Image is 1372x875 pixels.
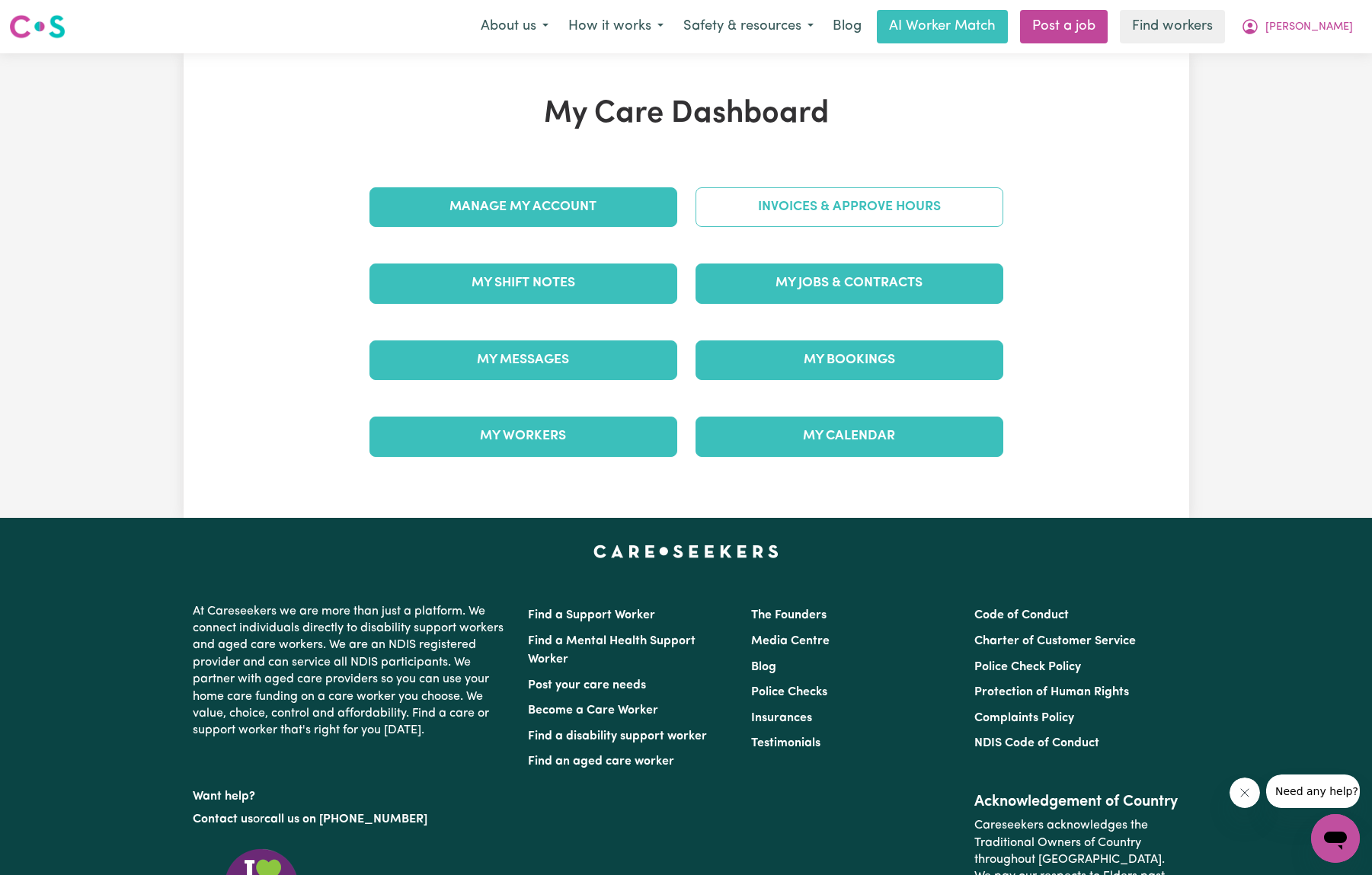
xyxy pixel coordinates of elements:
h1: My Care Dashboard [360,96,1012,133]
span: [PERSON_NAME] [1265,19,1353,36]
a: Blog [824,10,871,43]
a: Careseekers logo [9,9,66,44]
a: Find a disability support worker [528,730,707,742]
p: Want help? [193,782,510,805]
button: My Account [1231,11,1363,43]
a: call us on [PHONE_NUMBER] [264,813,427,826]
a: Police Check Policy [974,661,1081,673]
a: Post a job [1020,10,1108,43]
iframe: Button to launch messaging window [1311,814,1360,863]
p: At Careseekers we are more than just a platform. We connect individuals directly to disability su... [193,597,510,746]
button: How it works [558,11,673,43]
a: Code of Conduct [974,609,1069,621]
a: Find an aged care worker [528,755,674,768]
a: Testimonials [751,737,820,749]
p: or [193,805,510,834]
iframe: Close message [1230,778,1260,808]
a: The Founders [751,609,827,621]
a: NDIS Code of Conduct [974,737,1099,749]
img: Careseekers logo [9,13,66,40]
a: Find a Support Worker [528,609,655,621]
a: Post your care needs [528,679,646,691]
a: My Bookings [696,340,1003,380]
a: My Jobs & Contracts [696,263,1003,303]
a: My Messages [369,340,677,380]
a: Media Centre [751,635,830,647]
iframe: Message from company [1266,774,1360,808]
a: My Shift Notes [369,263,677,303]
a: Contact us [193,813,253,826]
a: Insurances [751,712,812,724]
h2: Acknowledgement of Country [974,793,1179,811]
a: Careseekers home page [593,545,779,557]
button: Safety & resources [673,11,824,43]
a: Blog [751,661,776,673]
button: About us [471,11,558,43]
a: Find workers [1120,10,1225,43]
a: My Calendar [696,417,1003,456]
a: Complaints Policy [974,712,1074,724]
a: Charter of Customer Service [974,635,1136,647]
a: Police Checks [751,686,827,698]
a: Manage My Account [369,187,677,227]
a: AI Worker Match [877,10,1008,43]
a: My Workers [369,417,677,456]
a: Invoices & Approve Hours [696,187,1003,227]
a: Become a Care Worker [528,704,658,717]
a: Protection of Human Rights [974,686,1129,698]
a: Find a Mental Health Support Worker [528,635,696,666]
